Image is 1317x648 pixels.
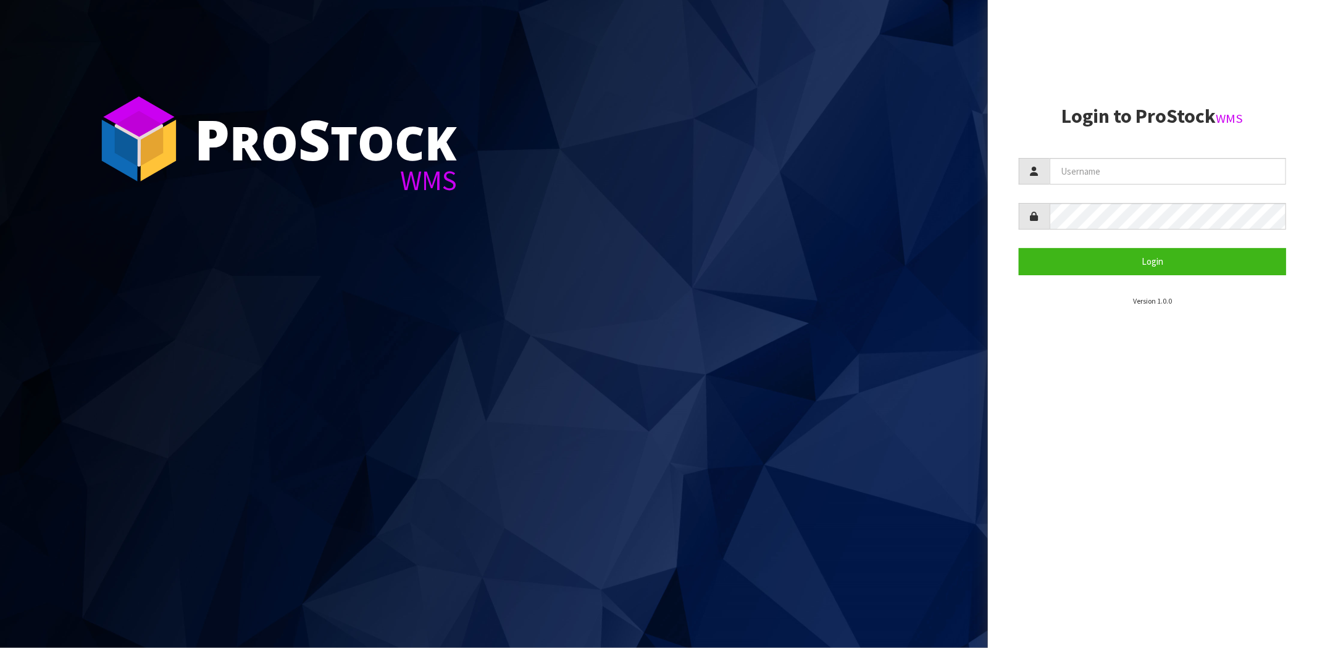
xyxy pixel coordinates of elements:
div: ro tock [194,111,457,167]
small: WMS [1216,110,1243,127]
img: ProStock Cube [93,93,185,185]
input: Username [1050,158,1286,185]
button: Login [1019,248,1286,275]
div: WMS [194,167,457,194]
span: S [298,101,330,177]
h2: Login to ProStock [1019,106,1286,127]
span: P [194,101,230,177]
small: Version 1.0.0 [1133,296,1172,305]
